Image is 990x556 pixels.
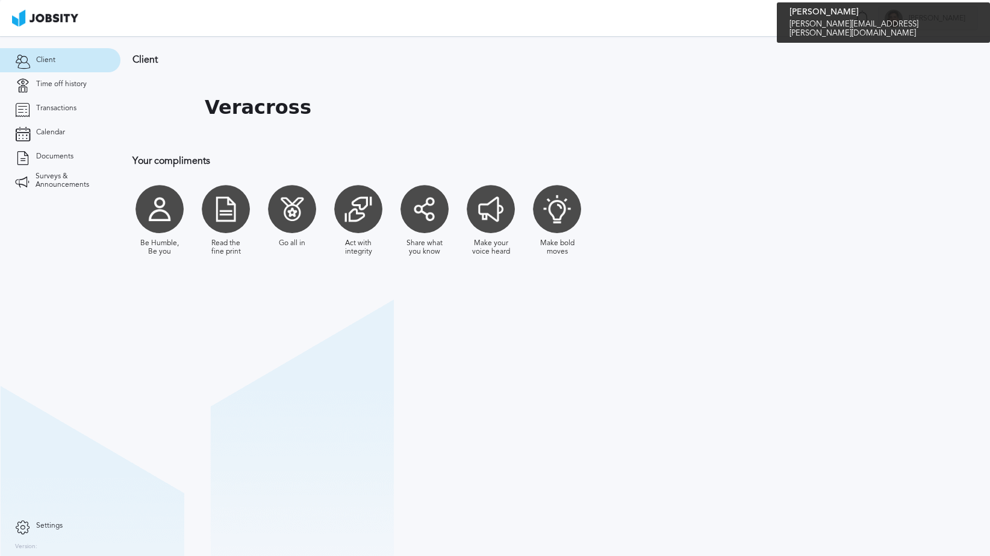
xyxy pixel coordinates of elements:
[205,239,247,256] div: Read the fine print
[36,80,87,89] span: Time off history
[337,239,379,256] div: Act with integrity
[470,239,512,256] div: Make your voice heard
[15,543,37,551] label: Version:
[36,522,63,530] span: Settings
[132,54,786,65] h3: Client
[12,10,78,27] img: ab4bad089aa723f57921c736e9817d99.png
[279,239,305,248] div: Go all in
[132,155,786,166] h3: Your compliments
[36,56,55,64] span: Client
[36,104,76,113] span: Transactions
[536,239,578,256] div: Make bold moves
[403,239,446,256] div: Share what you know
[36,128,65,137] span: Calendar
[139,239,181,256] div: Be Humble, Be you
[205,96,311,119] h1: Veracross
[878,6,978,30] button: R[PERSON_NAME]
[36,152,73,161] span: Documents
[36,172,105,189] span: Surveys & Announcements
[903,14,971,23] span: [PERSON_NAME]
[885,10,903,28] div: R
